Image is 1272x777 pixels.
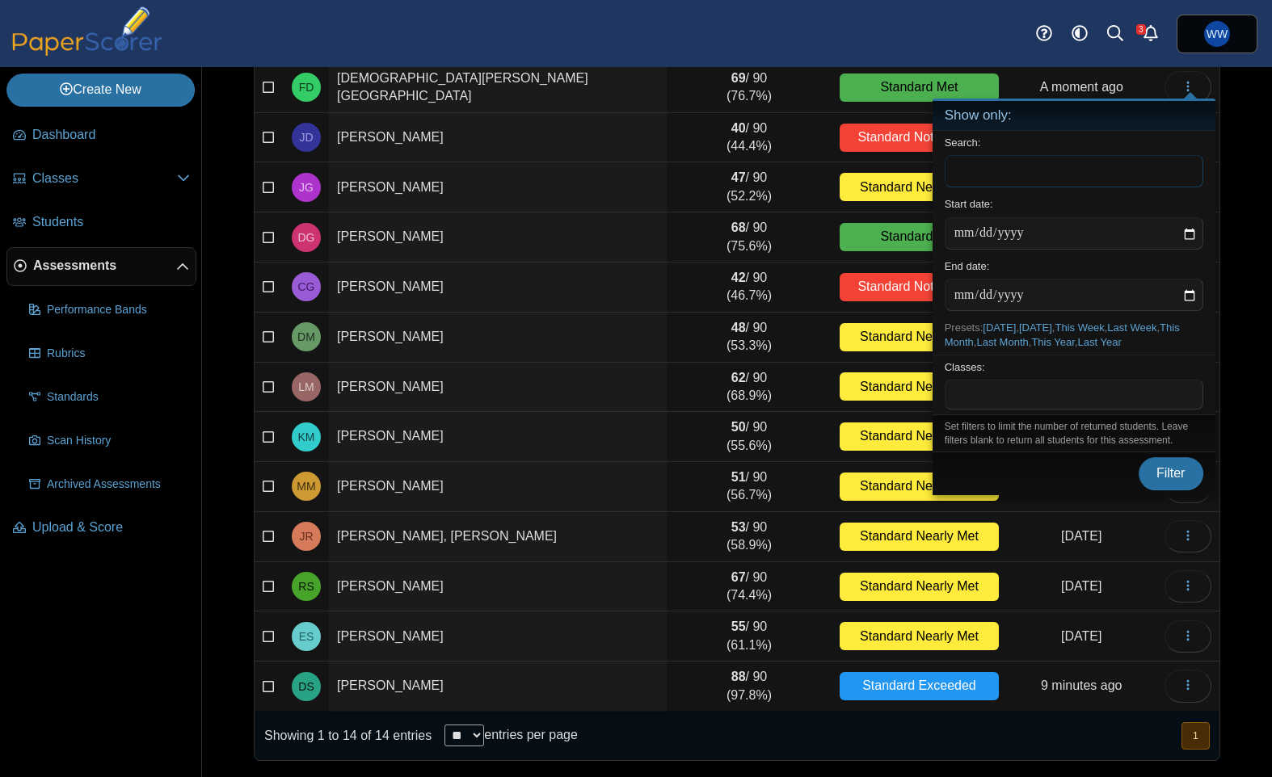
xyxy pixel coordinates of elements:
td: / 90 (68.9%) [667,363,832,413]
span: Kaylyn Morales [298,431,315,443]
span: Rubrics [47,346,190,362]
a: This Week [1055,321,1104,334]
span: Assessments [33,257,176,275]
div: Standard Nearly Met [840,622,998,650]
a: Students [6,204,196,242]
a: Last Week [1107,321,1156,334]
span: Desiree Serrano [298,681,314,692]
div: Standard Not Yet Met [840,124,998,152]
span: Upload & Score [32,519,190,536]
span: Enrique Salinas [299,631,314,642]
td: [PERSON_NAME] [329,412,667,462]
button: Filter [1139,457,1203,489]
span: David Garza [298,232,315,243]
a: Performance Bands [23,291,196,330]
a: Rubrics [23,334,196,373]
td: / 90 (76.7%) [667,63,832,113]
b: 40 [731,121,746,135]
td: / 90 (74.4%) [667,562,832,612]
div: Start date: [933,192,1215,254]
b: 69 [731,71,746,85]
td: [PERSON_NAME] [329,562,667,612]
td: / 90 (61.1%) [667,611,832,661]
span: Dashboard [32,126,190,144]
a: Create New [6,73,195,106]
td: [PERSON_NAME] [329,363,667,413]
span: William Whitney [1204,21,1230,47]
a: William Whitney [1177,15,1257,53]
span: Presets: , , , , , , , [945,321,1180,348]
time: May 29, 2025 at 7:06 PM [1061,579,1101,593]
div: Standard Not Yet Met [840,273,998,301]
div: Set filters to limit the number of returned students. Leave filters blank to return all students ... [933,414,1215,452]
h4: Show only: [933,101,1215,131]
a: Classes [6,160,196,199]
div: Standard Nearly Met [840,372,998,401]
span: Classes [32,170,177,187]
div: Standard Nearly Met [840,573,998,601]
span: Joseph Dominguez [299,132,313,143]
span: Christopher Gauthier [298,281,315,292]
div: Standard Met [840,223,998,251]
a: Assessments [6,247,196,286]
td: [PERSON_NAME] [329,611,667,661]
span: Scan History [47,433,190,449]
div: Standard Met [840,73,998,102]
a: Scan History [23,422,196,460]
label: entries per page [484,728,578,741]
time: Sep 23, 2025 at 5:50 PM [1040,80,1123,94]
b: 42 [731,271,746,284]
div: Standard Nearly Met [840,523,998,551]
td: / 90 (44.4%) [667,113,832,163]
a: Last Month [976,336,1028,348]
img: PaperScorer [6,6,168,56]
td: / 90 (55.6%) [667,412,832,462]
span: Rachael Salas [298,581,314,592]
label: Search: [945,136,981,149]
span: Lucinda Meffert [298,381,314,393]
span: Maria Munoz [297,481,315,492]
b: 51 [731,470,746,484]
td: [PERSON_NAME], [PERSON_NAME] [329,512,667,562]
td: / 90 (46.7%) [667,262,832,313]
div: Classes: [933,355,1215,414]
a: Alerts [1133,16,1169,52]
a: Standards [23,378,196,417]
b: 50 [731,420,746,434]
a: This Year [1031,336,1075,348]
a: Upload & Score [6,509,196,548]
a: Last Year [1078,336,1122,348]
b: 53 [731,520,746,534]
b: 88 [731,670,746,683]
b: 67 [731,570,746,584]
span: Francia DeJesus [299,82,314,93]
div: Standard Nearly Met [840,472,998,501]
a: This Month [945,321,1180,348]
span: William Whitney [1207,28,1228,40]
span: Students [32,213,190,231]
a: [DATE] [1019,321,1052,334]
span: Filter [1156,466,1186,480]
a: Dashboard [6,116,196,155]
b: 47 [731,170,746,184]
a: Archived Assessments [23,465,196,504]
b: 55 [731,619,746,633]
nav: pagination [1180,722,1210,749]
span: Jorge Reyes Jr [299,531,313,542]
td: [PERSON_NAME] [329,162,667,212]
a: PaperScorer [6,44,168,58]
div: Standard Exceeded [840,672,998,700]
div: End date: [933,254,1215,316]
td: / 90 (58.9%) [667,512,832,562]
td: / 90 (75.6%) [667,212,832,262]
td: / 90 (52.2%) [667,162,832,212]
td: [PERSON_NAME] [329,262,667,313]
tags: ​ [945,380,1203,409]
td: / 90 (53.3%) [667,313,832,363]
div: Showing 1 to 14 of 14 entries [255,712,432,760]
b: 62 [731,371,746,384]
b: 48 [731,321,746,334]
td: [PERSON_NAME] [329,212,667,262]
a: [DATE] [983,321,1016,334]
div: Standard Nearly Met [840,323,998,351]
